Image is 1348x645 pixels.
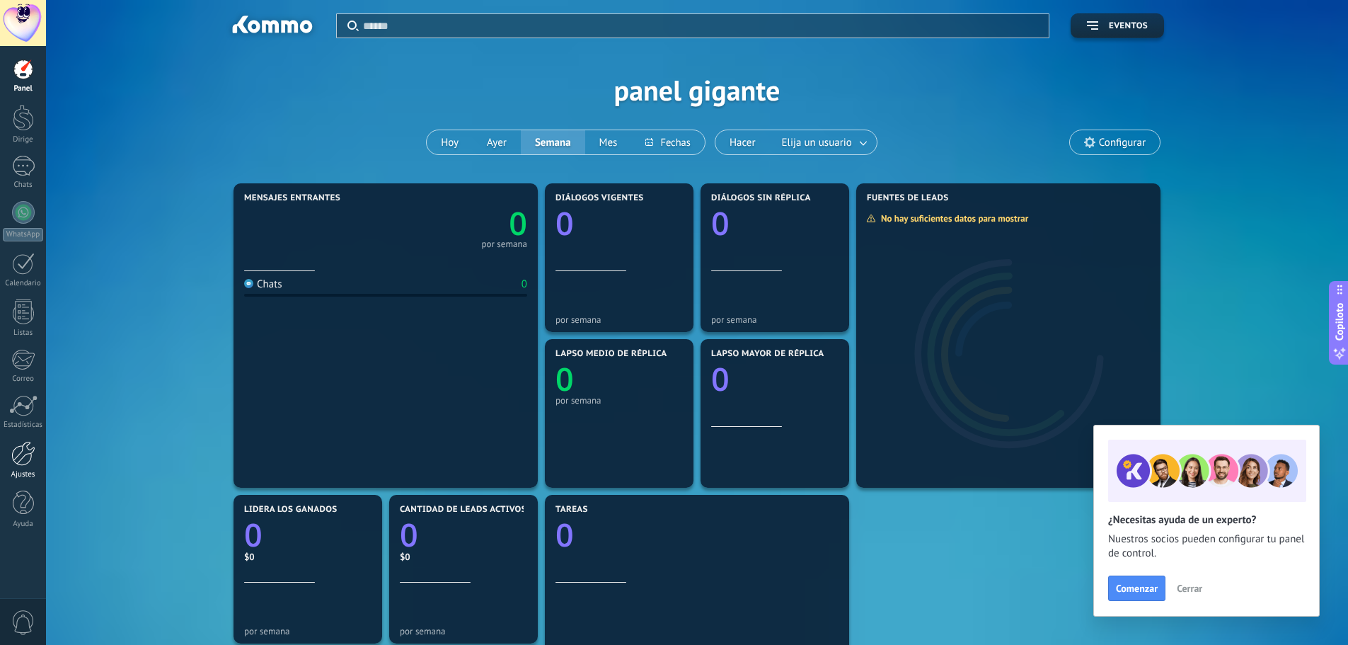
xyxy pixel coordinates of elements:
[473,130,521,154] button: Ayer
[555,193,644,203] font: Diálogos vigentes
[1071,13,1164,38] button: Eventos
[400,625,446,637] font: por semana
[881,212,1028,224] font: No hay suficientes datos para mostrar
[555,513,839,556] a: 0
[386,202,527,245] a: 0
[12,374,34,384] font: Correo
[535,136,571,149] font: Semana
[555,202,574,245] text: 0
[1099,136,1146,149] font: Configurar
[5,278,40,288] font: Calendario
[555,348,667,359] font: Lapso medio de réplica
[711,348,824,359] font: Lapso mayor de réplica
[244,625,290,637] font: por semana
[555,314,601,326] font: por semana
[1108,513,1256,527] font: ¿Necesitas ayuda de un experto?
[782,136,852,149] font: Elija un usuario
[13,135,33,144] font: Dirige
[509,202,527,245] text: 0
[555,394,601,406] font: por semana
[711,193,811,203] font: Diálogos sin réplica
[244,513,371,556] a: 0
[400,513,418,556] text: 0
[1108,532,1304,560] font: Nuestros socios pueden configurar tu panel de control.
[1332,302,1346,341] font: Copiloto
[257,278,282,291] font: Chats
[522,278,527,291] font: 0
[730,136,756,149] font: Hacer
[770,130,877,154] button: Elija un usuario
[599,136,618,149] font: Mes
[1170,578,1209,599] button: Cerrar
[555,504,588,515] font: Tareas
[13,84,32,93] font: Panel
[4,420,42,430] font: Estadísticas
[711,314,757,326] font: por semana
[11,469,35,479] font: Ajustes
[244,513,263,556] text: 0
[711,358,730,401] text: 0
[244,551,255,563] font: $0
[1177,582,1202,595] font: Cerrar
[1108,576,1165,601] button: Comenzar
[13,519,33,529] font: Ayuda
[244,193,340,203] font: Mensajes entrantes
[441,136,459,149] font: Hoy
[487,136,507,149] font: Ayer
[400,513,527,556] a: 0
[13,180,32,190] font: Chats
[867,193,949,203] font: Fuentes de leads
[481,238,527,250] font: por semana
[711,202,730,245] text: 0
[244,279,253,288] img: Chats
[427,130,473,154] button: Hoy
[715,130,770,154] button: Hacer
[400,551,410,563] font: $0
[521,130,585,154] button: Semana
[585,130,632,154] button: Mes
[555,513,574,556] text: 0
[13,328,33,338] font: Listas
[244,504,338,515] font: Lidera los ganados
[400,504,526,515] font: Cantidad de leads activos
[6,229,40,239] font: WhatsApp
[1116,582,1158,595] font: Comenzar
[1109,21,1148,31] font: Eventos
[631,130,704,154] button: Fechas
[555,358,574,401] text: 0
